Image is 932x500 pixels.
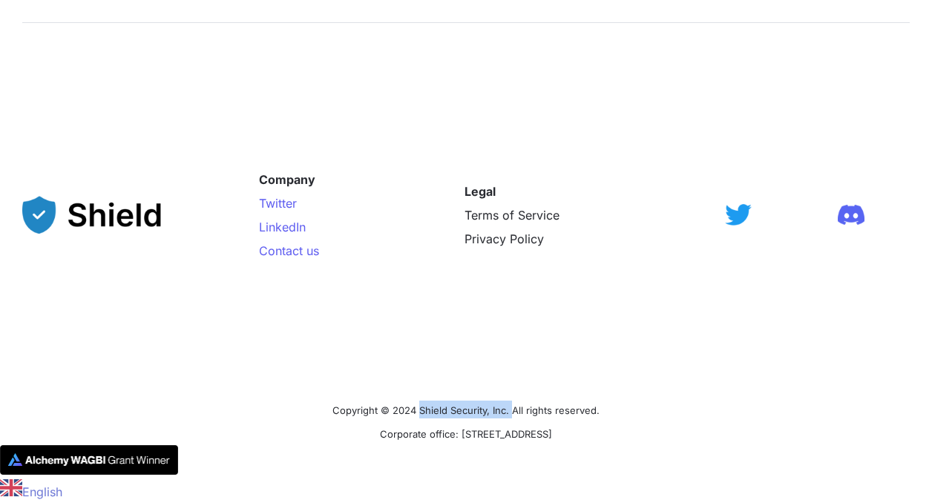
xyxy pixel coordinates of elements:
[465,231,544,246] a: Privacy Policy
[465,208,559,223] a: Terms of Service
[259,172,315,187] strong: Company
[380,428,552,440] span: Corporate office: [STREET_ADDRESS]
[259,220,306,234] a: LinkedIn
[259,196,297,211] a: Twitter
[332,404,600,416] span: Copyright © 2024 Shield Security, Inc. All rights reserved.
[465,184,496,199] strong: Legal
[259,243,319,258] a: Contact us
